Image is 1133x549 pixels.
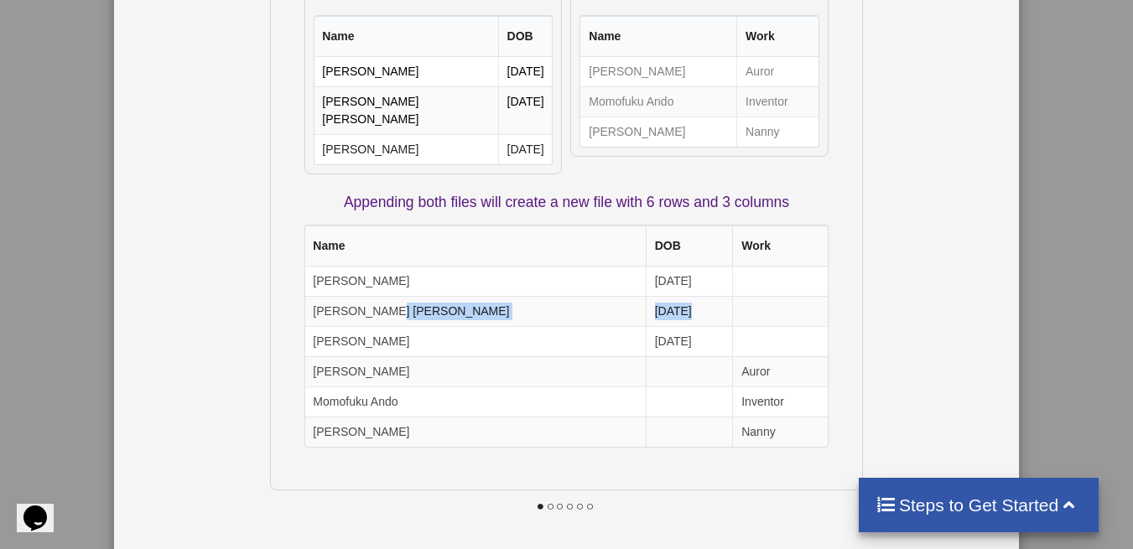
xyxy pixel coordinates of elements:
h4: Steps to Get Started [876,495,1083,515]
td: Nanny [732,417,828,447]
th: Name [314,16,498,57]
td: Nanny [736,117,819,147]
td: [PERSON_NAME] [305,417,646,447]
td: [DATE] [646,326,733,356]
td: [PERSON_NAME] [580,117,736,147]
td: Inventor [732,386,828,417]
td: [DATE] [646,267,733,296]
th: DOB [646,225,733,267]
td: Momofuku Ando [580,86,736,117]
td: [DATE] [498,57,553,86]
th: Work [732,225,828,267]
td: Inventor [736,86,819,117]
td: [PERSON_NAME] [PERSON_NAME] [314,86,498,134]
td: [DATE] [498,86,553,134]
td: [PERSON_NAME] [314,134,498,164]
p: Appending both files will create a new file with 6 rows and 3 columns [304,192,829,213]
td: [PERSON_NAME] [PERSON_NAME] [305,296,646,326]
th: Name [580,16,736,57]
td: [DATE] [498,134,553,164]
td: Momofuku Ando [305,386,646,417]
td: [PERSON_NAME] [305,326,646,356]
td: [DATE] [646,296,733,326]
td: [PERSON_NAME] [305,267,646,296]
iframe: chat widget [17,482,70,532]
td: [PERSON_NAME] [314,57,498,86]
td: [PERSON_NAME] [580,57,736,86]
td: [PERSON_NAME] [305,356,646,386]
td: Auror [736,57,819,86]
th: Work [736,16,819,57]
th: Name [305,225,646,267]
td: Auror [732,356,828,386]
th: DOB [498,16,553,57]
